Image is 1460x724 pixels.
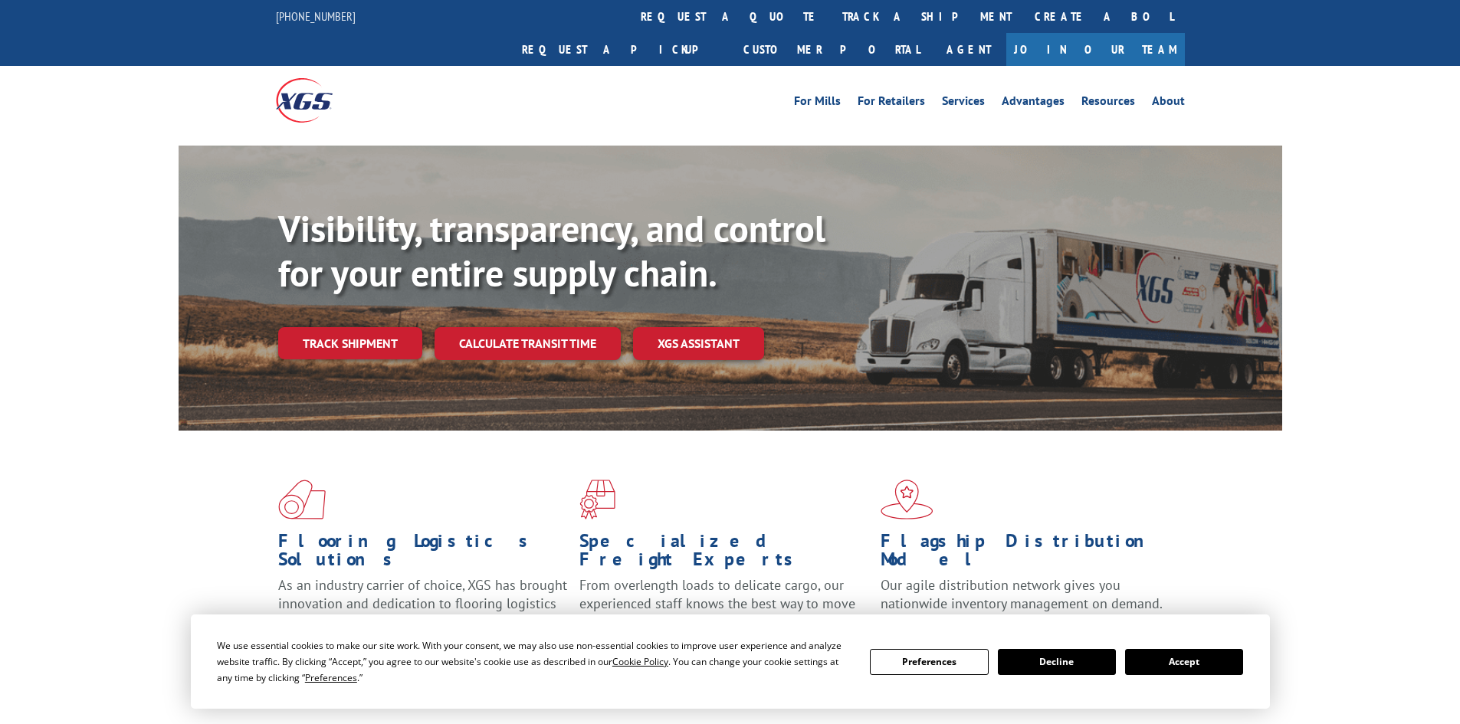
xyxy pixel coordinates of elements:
button: Decline [998,649,1116,675]
h1: Specialized Freight Experts [579,532,869,576]
a: For Retailers [858,95,925,112]
div: We use essential cookies to make our site work. With your consent, we may also use non-essential ... [217,637,851,686]
a: Resources [1081,95,1135,112]
a: Request a pickup [510,33,732,66]
a: Customer Portal [732,33,931,66]
span: Our agile distribution network gives you nationwide inventory management on demand. [881,576,1163,612]
a: Join Our Team [1006,33,1185,66]
img: xgs-icon-total-supply-chain-intelligence-red [278,480,326,519]
h1: Flooring Logistics Solutions [278,532,568,576]
a: Calculate transit time [435,327,621,360]
a: Advantages [1002,95,1065,112]
p: From overlength loads to delicate cargo, our experienced staff knows the best way to move your fr... [579,576,869,644]
b: Visibility, transparency, and control for your entire supply chain. [278,205,825,296]
div: Cookie Consent Prompt [191,614,1270,709]
span: Cookie Policy [612,655,668,668]
a: Agent [931,33,1006,66]
span: As an industry carrier of choice, XGS has brought innovation and dedication to flooring logistics... [278,576,567,631]
h1: Flagship Distribution Model [881,532,1170,576]
span: Preferences [305,671,357,684]
a: For Mills [794,95,841,112]
button: Accept [1125,649,1243,675]
img: xgs-icon-focused-on-flooring-red [579,480,615,519]
a: Services [942,95,985,112]
img: xgs-icon-flagship-distribution-model-red [881,480,933,519]
a: About [1152,95,1185,112]
button: Preferences [870,649,988,675]
a: [PHONE_NUMBER] [276,8,356,24]
a: XGS ASSISTANT [633,327,764,360]
a: Track shipment [278,327,422,359]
